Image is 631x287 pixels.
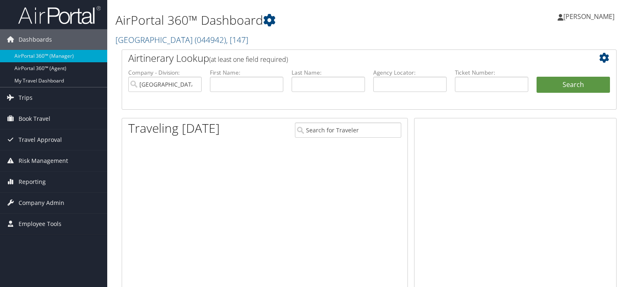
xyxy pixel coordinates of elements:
[558,4,623,29] a: [PERSON_NAME]
[19,129,62,150] span: Travel Approval
[128,120,220,137] h1: Traveling [DATE]
[209,55,288,64] span: (at least one field required)
[19,29,52,50] span: Dashboards
[19,108,50,129] span: Book Travel
[19,214,61,234] span: Employee Tools
[19,151,68,171] span: Risk Management
[18,5,101,25] img: airportal-logo.png
[226,34,248,45] span: , [ 147 ]
[537,77,610,93] button: Search
[210,68,283,77] label: First Name:
[455,68,528,77] label: Ticket Number:
[19,172,46,192] span: Reporting
[128,51,569,65] h2: Airtinerary Lookup
[292,68,365,77] label: Last Name:
[128,68,202,77] label: Company - Division:
[195,34,226,45] span: ( 044942 )
[563,12,615,21] span: [PERSON_NAME]
[19,193,64,213] span: Company Admin
[115,12,454,29] h1: AirPortal 360™ Dashboard
[115,34,248,45] a: [GEOGRAPHIC_DATA]
[373,68,447,77] label: Agency Locator:
[19,87,33,108] span: Trips
[295,122,401,138] input: Search for Traveler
